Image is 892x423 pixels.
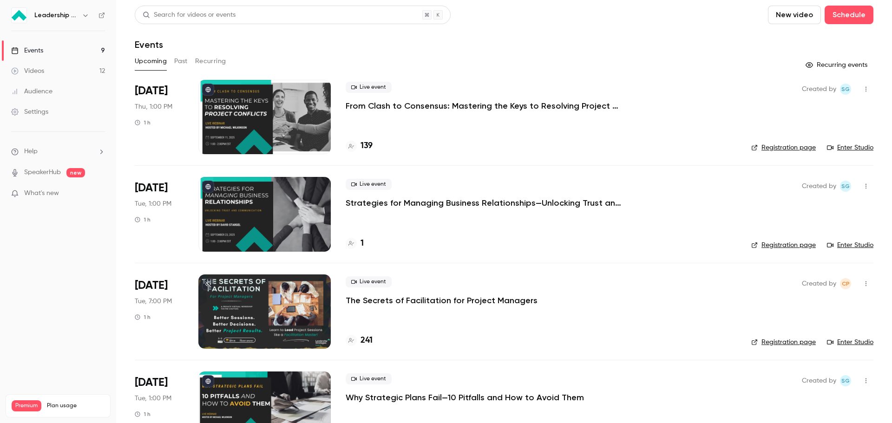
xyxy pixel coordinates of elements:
[24,147,38,156] span: Help
[346,140,373,152] a: 139
[361,237,364,250] h4: 1
[135,394,171,403] span: Tue, 1:00 PM
[841,181,850,192] span: SG
[751,241,816,250] a: Registration page
[841,375,850,386] span: SG
[346,334,373,347] a: 241
[11,66,44,76] div: Videos
[11,147,105,156] li: help-dropdown-opener
[12,8,26,23] img: Leadership Strategies - 2025 Webinars
[135,199,171,208] span: Tue, 1:00 PM
[346,373,392,384] span: Live event
[840,84,851,95] span: Shay Gant
[24,168,61,177] a: SpeakerHub
[143,10,236,20] div: Search for videos or events
[802,84,836,95] span: Created by
[802,181,836,192] span: Created by
[135,102,172,111] span: Thu, 1:00 PM
[135,297,172,306] span: Tue, 7:00 PM
[135,410,151,418] div: 1 h
[346,276,392,287] span: Live event
[841,84,850,95] span: SG
[174,54,188,69] button: Past
[135,313,151,321] div: 1 h
[135,119,151,126] div: 1 h
[346,100,624,111] a: From Clash to Consensus: Mastering the Keys to Resolving Project Conflicts
[840,181,851,192] span: Shay Gant
[827,241,873,250] a: Enter Studio
[135,375,168,390] span: [DATE]
[346,179,392,190] span: Live event
[135,80,184,154] div: Sep 11 Thu, 1:00 PM (America/New York)
[11,46,43,55] div: Events
[801,58,873,72] button: Recurring events
[346,82,392,93] span: Live event
[24,189,59,198] span: What's new
[751,143,816,152] a: Registration page
[135,274,184,349] div: Sep 30 Tue, 7:00 PM (America/New York)
[135,39,163,50] h1: Events
[47,402,105,410] span: Plan usage
[802,278,836,289] span: Created by
[66,168,85,177] span: new
[346,197,624,208] a: Strategies for Managing Business Relationships—Unlocking Trust and Communication
[751,338,816,347] a: Registration page
[827,338,873,347] a: Enter Studio
[11,107,48,117] div: Settings
[135,54,167,69] button: Upcoming
[135,84,168,98] span: [DATE]
[361,334,373,347] h4: 241
[346,237,364,250] a: 1
[34,11,78,20] h6: Leadership Strategies - 2025 Webinars
[135,181,168,195] span: [DATE]
[94,189,105,198] iframe: Noticeable Trigger
[135,177,184,251] div: Sep 23 Tue, 1:00 PM (America/New York)
[361,140,373,152] h4: 139
[842,278,850,289] span: CP
[135,216,151,223] div: 1 h
[195,54,226,69] button: Recurring
[135,278,168,293] span: [DATE]
[11,87,52,96] div: Audience
[827,143,873,152] a: Enter Studio
[768,6,821,24] button: New video
[12,400,41,411] span: Premium
[346,295,538,306] a: The Secrets of Facilitation for Project Managers
[346,392,584,403] a: Why Strategic Plans Fail—10 Pitfalls and How to Avoid Them
[802,375,836,386] span: Created by
[825,6,873,24] button: Schedule
[840,278,851,289] span: Chyenne Pastrana
[840,375,851,386] span: Shay Gant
